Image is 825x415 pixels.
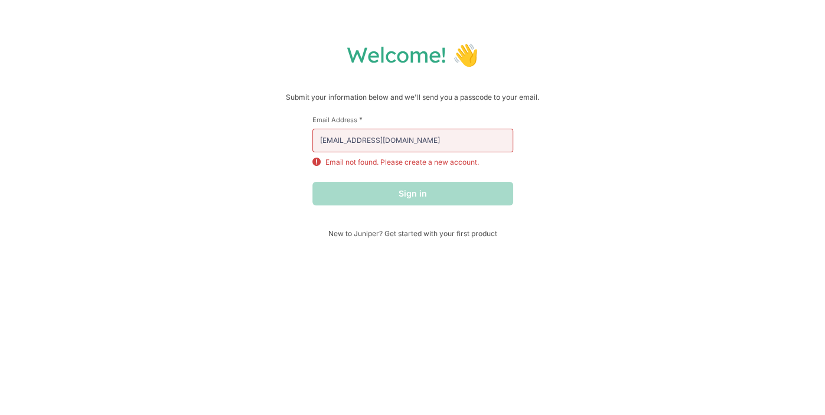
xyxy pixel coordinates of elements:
[312,229,513,238] span: New to Juniper? Get started with your first product
[325,157,479,168] p: Email not found. Please create a new account.
[12,41,813,68] h1: Welcome! 👋
[12,92,813,103] p: Submit your information below and we'll send you a passcode to your email.
[312,115,513,124] label: Email Address
[312,129,513,152] input: email@example.com
[359,115,363,124] span: This field is required.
